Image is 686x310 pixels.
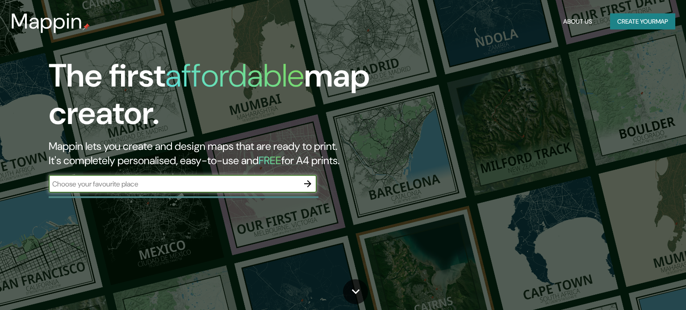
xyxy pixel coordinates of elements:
h3: Mappin [11,9,83,34]
img: mappin-pin [83,23,90,30]
button: Create yourmap [610,13,675,30]
h2: Mappin lets you create and design maps that are ready to print. It's completely personalised, eas... [49,139,392,168]
h1: The first map creator. [49,57,392,139]
h1: affordable [165,55,304,96]
input: Choose your favourite place [49,179,299,189]
h5: FREE [259,153,281,167]
button: About Us [560,13,596,30]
